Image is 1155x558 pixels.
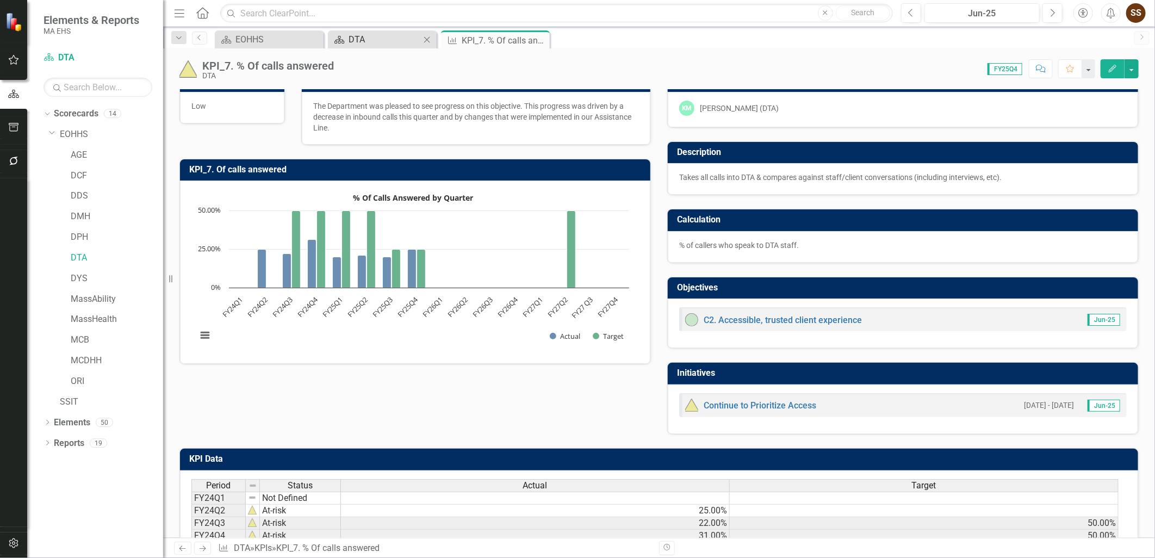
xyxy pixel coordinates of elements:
[345,295,370,319] text: FY25Q2
[283,254,291,288] path: FY24Q3, 22. Actual.
[912,481,936,491] span: Target
[218,33,321,46] a: EOHHS
[198,244,221,253] text: 25.00%
[603,331,624,341] text: Target
[470,295,495,319] text: FY26Q3
[550,332,580,341] button: Show Actual
[54,417,90,429] a: Elements
[417,250,426,288] path: FY25Q4, 25. Target.
[333,257,341,288] path: FY25Q1, 20. Actual.
[71,272,163,285] a: DYS
[189,165,645,175] h3: KPI_7. Of calls answered
[685,399,698,412] img: At-risk
[395,295,420,319] text: FY25Q4
[191,505,246,517] td: FY24Q2
[988,63,1022,75] span: FY25Q4
[677,283,1133,293] h3: Objectives
[270,295,295,319] text: FY24Q3
[679,172,1127,183] p: Takes all calls into DTA & compares against staff/client conversations (including interviews, etc).
[260,492,341,505] td: Not Defined
[44,14,139,27] span: Elements & Reports
[288,481,313,491] span: Status
[383,257,392,288] path: FY25Q3, 20. Actual.
[341,530,730,542] td: 31.00%
[520,295,545,319] text: FY27Q1
[90,438,107,448] div: 19
[679,101,694,116] div: KM
[96,418,113,427] div: 50
[54,108,98,120] a: Scorecards
[248,493,257,502] img: 8DAGhfEEPCf229AAAAAElFTkSuQmCC
[104,109,121,119] div: 14
[545,295,570,319] text: FY27Q2
[245,295,270,319] text: FY24Q2
[202,72,334,80] div: DTA
[295,295,320,319] text: FY24Q4
[700,103,779,114] div: [PERSON_NAME] (DTA)
[730,530,1119,542] td: 50.00%
[569,295,595,320] text: FY27 Q3
[71,149,163,162] a: AGE
[71,252,163,264] a: DTA
[71,170,163,182] a: DCF
[197,328,213,343] button: View chart menu, % Of Calls Answered by Quarter
[704,315,862,325] a: C2. Accessible, trusted client experience
[1088,314,1120,326] span: Jun-25
[1088,400,1120,412] span: Jun-25
[292,211,301,288] path: FY24Q3, 50. Target.
[924,3,1040,23] button: Jun-25
[567,211,576,288] path: FY27Q2, 50. Target.
[189,454,1133,464] h3: KPI Data
[276,543,380,553] div: KPI_7. % Of calls answered
[308,240,316,288] path: FY24Q4, 31. Actual.
[248,518,257,527] img: scjav2o1lq9WVJSsPACPtRjTYziQaFwB539rLabf52GF502sg1daiu0V1E30NtgHyKoN3kFdZc1Bb6WusoWVfwHTiViwlOWyL...
[220,295,245,319] text: FY24Q1
[71,313,163,326] a: MassHealth
[928,7,1036,20] div: Jun-25
[679,240,1127,251] p: % of callers who speak to DTA staff.
[353,193,474,203] text: % Of Calls Answered by Quarter
[71,375,163,388] a: ORI
[851,8,874,17] span: Search
[44,27,139,35] small: MA EHS
[836,5,890,21] button: Search
[191,517,246,530] td: FY24Q3
[260,530,341,542] td: At-risk
[179,60,197,78] img: At-risk
[1126,3,1146,23] button: SS
[191,530,246,542] td: FY24Q4
[367,211,376,288] path: FY25Q2, 50. Target.
[191,492,246,505] td: FY24Q1
[248,506,257,514] img: scjav2o1lq9WVJSsPACPtRjTYziQaFwB539rLabf52GF502sg1daiu0V1E30NtgHyKoN3kFdZc1Bb6WusoWVfwHTiViwlOWyL...
[260,517,341,530] td: At-risk
[235,33,321,46] div: EOHHS
[420,295,445,319] text: FY26Q1
[462,34,547,47] div: KPI_7. % Of calls answered
[191,189,635,352] svg: Interactive chart
[44,52,152,64] a: DTA
[207,481,231,491] span: Period
[191,189,639,352] div: % Of Calls Answered by Quarter. Highcharts interactive chart.
[408,250,417,288] path: FY25Q4, 25. Actual.
[71,334,163,346] a: MCB
[313,101,639,133] p: The Department was pleased to see progress on this objective. This progress was driven by a decre...
[342,211,351,288] path: FY25Q1, 50. Target.
[392,250,401,288] path: FY25Q3, 25. Target.
[317,211,326,288] path: FY24Q4, 50. Target.
[370,295,395,319] text: FY25Q3
[320,295,345,319] text: FY25Q1
[349,33,420,46] div: DTA
[44,78,152,97] input: Search Below...
[220,4,893,23] input: Search ClearPoint...
[211,282,221,292] text: 0%
[704,400,816,411] a: Continue to Prioritize Access
[248,531,257,540] img: scjav2o1lq9WVJSsPACPtRjTYziQaFwB539rLabf52GF502sg1daiu0V1E30NtgHyKoN3kFdZc1Bb6WusoWVfwHTiViwlOWyL...
[1024,400,1074,411] small: [DATE] - [DATE]
[71,210,163,223] a: DMH
[254,543,272,553] a: KPIs
[249,481,257,490] img: 8DAGhfEEPCf229AAAAAElFTkSuQmCC
[560,331,580,341] text: Actual
[260,505,341,517] td: At-risk
[234,543,250,553] a: DTA
[198,205,221,215] text: 50.00%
